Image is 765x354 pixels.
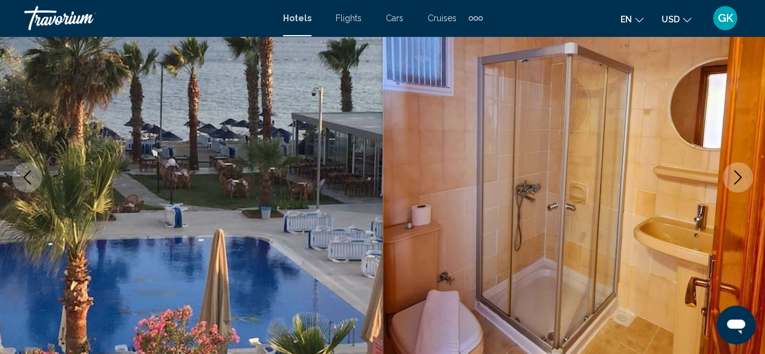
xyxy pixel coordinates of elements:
[620,10,643,28] button: Change language
[723,162,753,192] button: Next image
[24,6,271,30] a: Travorium
[386,13,403,23] a: Cars
[662,10,691,28] button: Change currency
[709,5,741,31] button: User Menu
[718,12,733,24] span: GK
[620,15,632,24] span: en
[283,13,311,23] a: Hotels
[717,306,755,344] iframe: Кнопка запуска окна обмена сообщениями
[428,13,457,23] a: Cruises
[12,162,42,192] button: Previous image
[336,13,362,23] a: Flights
[469,8,483,28] button: Extra navigation items
[662,15,680,24] span: USD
